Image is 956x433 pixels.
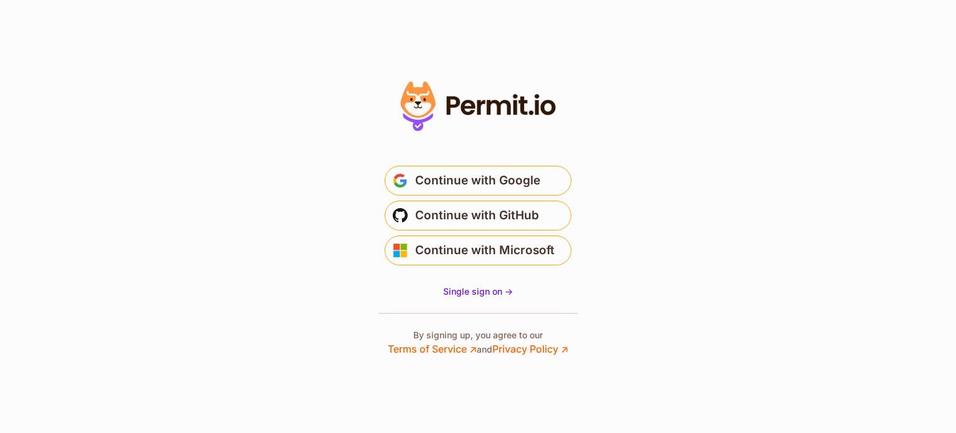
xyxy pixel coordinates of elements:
p: By signing up, you agree to our and [388,329,568,356]
a: Privacy Policy ↗ [492,343,568,355]
button: Continue with Microsoft [385,236,571,265]
button: Continue with Google [385,166,571,196]
span: Continue with Microsoft [415,240,555,260]
span: Continue with Google [415,171,540,191]
a: Single sign on -> [443,285,513,298]
button: Continue with GitHub [385,201,571,231]
span: Single sign on -> [443,286,513,297]
a: Terms of Service ↗ [388,343,477,355]
span: Continue with GitHub [415,206,539,226]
